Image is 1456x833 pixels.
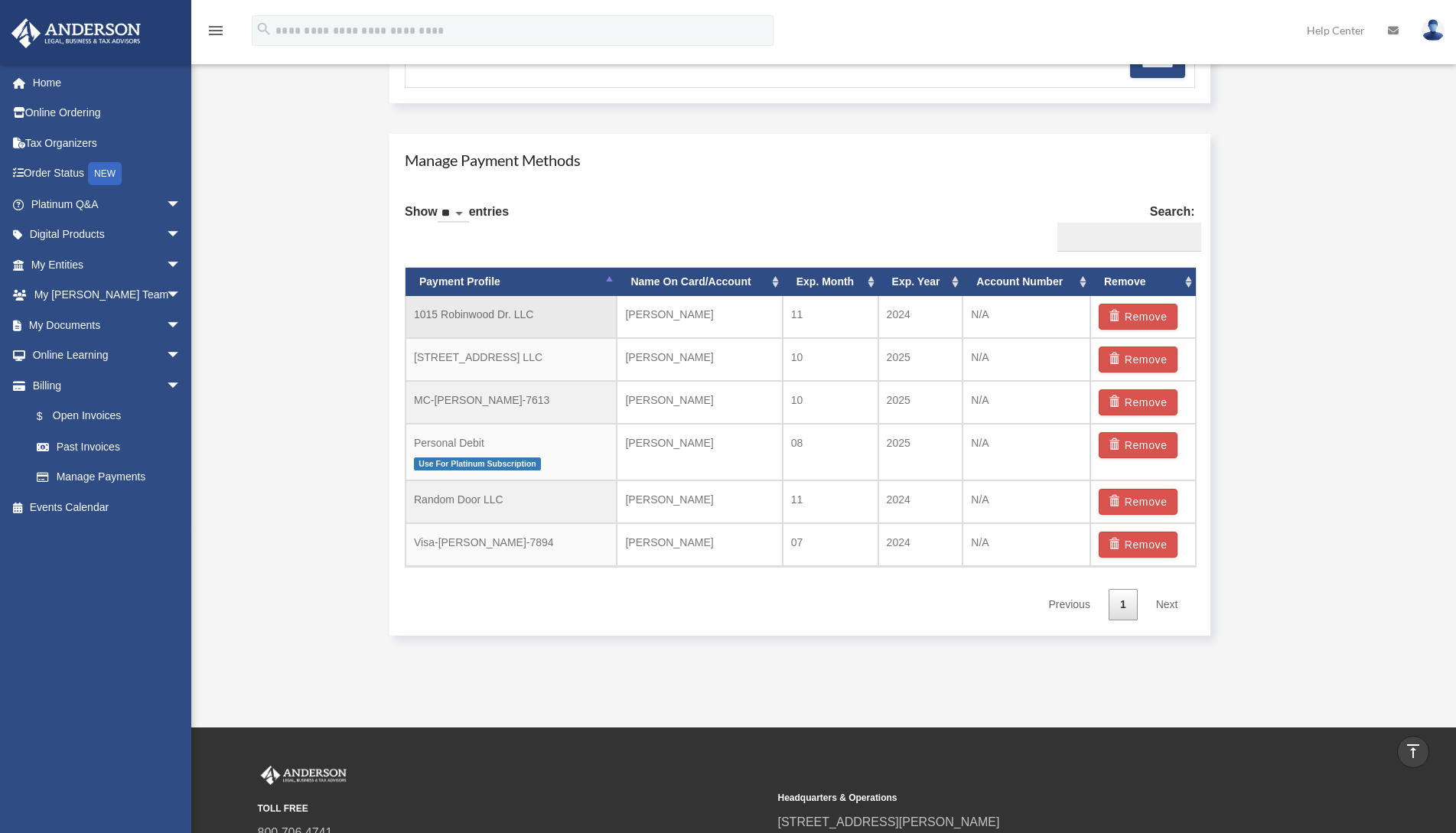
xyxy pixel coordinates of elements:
td: [PERSON_NAME] [617,480,782,523]
td: N/A [963,381,1090,424]
small: TOLL FREE [258,801,767,817]
a: My Documentsarrow_drop_down [11,310,204,340]
td: N/A [963,523,1090,566]
td: 2024 [878,296,963,338]
button: Remove [1099,389,1178,415]
td: N/A [963,480,1090,523]
a: Manage Payments [21,462,197,493]
button: Remove [1099,432,1178,458]
td: Random Door LLC [406,480,617,523]
button: Remove [1099,304,1178,330]
td: [PERSON_NAME] [617,381,782,424]
td: 08 [783,424,878,481]
a: Tax Organizers [11,128,204,158]
i: vertical_align_top [1404,742,1422,760]
th: Account Number: activate to sort column ascending [963,268,1090,296]
td: [PERSON_NAME] [617,338,782,381]
a: vertical_align_top [1397,736,1429,768]
td: Personal Debit [406,424,617,481]
a: Online Ordering [11,98,204,129]
i: menu [207,21,225,40]
td: N/A [963,338,1090,381]
td: 07 [783,523,878,566]
td: 2024 [878,523,963,566]
td: 2025 [878,424,963,481]
label: Search: [1051,201,1195,252]
td: [PERSON_NAME] [617,424,782,481]
button: Remove [1099,532,1178,558]
a: My [PERSON_NAME] Teamarrow_drop_down [11,280,204,311]
button: Remove [1099,347,1178,373]
div: NEW [88,162,122,185]
span: $ [45,407,53,426]
td: [STREET_ADDRESS] LLC [406,338,617,381]
td: 11 [783,480,878,523]
a: Home [11,67,204,98]
a: Billingarrow_drop_down [11,370,204,401]
img: User Pic [1422,19,1445,41]
i: search [256,21,272,37]
span: arrow_drop_down [166,310,197,341]
td: N/A [963,296,1090,338]
a: Order StatusNEW [11,158,204,190]
a: Events Calendar [11,492,204,522]
a: Platinum Q&Aarrow_drop_down [11,189,204,220]
td: 1015 Robinwood Dr. LLC [406,296,617,338]
img: Anderson Advisors Platinum Portal [258,766,350,786]
td: Visa-[PERSON_NAME]-7894 [406,523,617,566]
a: $Open Invoices [21,401,204,432]
span: arrow_drop_down [166,220,197,251]
a: 1 [1109,589,1138,620]
a: Previous [1037,589,1101,620]
th: Name On Card/Account: activate to sort column ascending [617,268,782,296]
td: 10 [783,338,878,381]
a: My Entitiesarrow_drop_down [11,249,204,280]
h4: Manage Payment Methods [405,149,1195,171]
td: 2025 [878,338,963,381]
a: Digital Productsarrow_drop_down [11,220,204,250]
input: Search: [1057,223,1201,252]
th: Payment Profile: activate to sort column descending [406,268,617,296]
span: arrow_drop_down [166,370,197,402]
span: arrow_drop_down [166,280,197,311]
a: [STREET_ADDRESS][PERSON_NAME] [778,815,1000,828]
span: Use For Platinum Subscription [414,457,541,470]
th: Exp. Month: activate to sort column ascending [783,268,878,296]
td: 2024 [878,480,963,523]
img: Anderson Advisors Platinum Portal [7,18,145,48]
td: N/A [963,424,1090,481]
a: menu [207,27,225,40]
th: Exp. Year: activate to sort column ascending [878,268,963,296]
small: Headquarters & Operations [778,790,1288,806]
td: [PERSON_NAME] [617,523,782,566]
a: Past Invoices [21,431,204,462]
a: Online Learningarrow_drop_down [11,340,204,371]
label: Show entries [405,201,509,238]
a: Next [1145,589,1190,620]
td: [PERSON_NAME] [617,296,782,338]
td: 11 [783,296,878,338]
button: Remove [1099,489,1178,515]
th: Remove: activate to sort column ascending [1090,268,1196,296]
td: 10 [783,381,878,424]
td: 2025 [878,381,963,424]
td: MC-[PERSON_NAME]-7613 [406,381,617,424]
span: arrow_drop_down [166,249,197,281]
span: arrow_drop_down [166,340,197,372]
span: arrow_drop_down [166,189,197,220]
select: Showentries [438,205,469,223]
